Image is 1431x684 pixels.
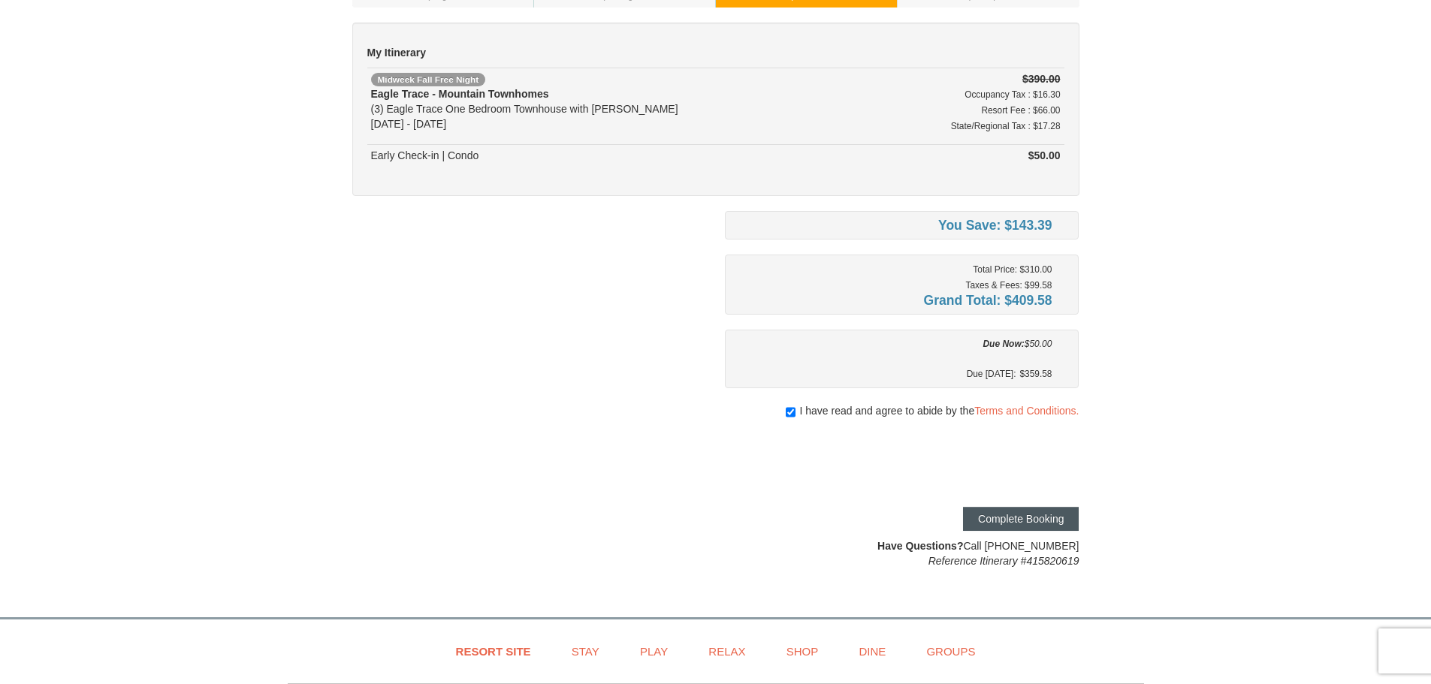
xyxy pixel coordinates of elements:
[768,634,838,668] a: Shop
[1019,366,1052,381] span: $359.58
[963,507,1079,531] button: Complete Booking
[621,634,687,668] a: Play
[736,293,1052,308] h4: Grand Total: $409.58
[951,121,1061,131] small: State/Regional Tax : $17.28
[736,336,1052,351] div: $50.00
[553,634,618,668] a: Stay
[371,88,549,100] strong: Eagle Trace - Mountain Townhomes
[967,366,1020,381] span: Due [DATE]:
[371,86,871,131] div: (3) Eagle Trace One Bedroom Townhouse with [PERSON_NAME] [DATE] - [DATE]
[725,538,1079,568] div: Call [PHONE_NUMBER]
[799,403,1079,418] span: I have read and agree to abide by the
[928,555,1079,567] em: Reference Itinerary #415820619
[736,218,1052,233] h4: You Save: $143.39
[437,634,550,668] a: Resort Site
[1028,149,1061,161] strong: $50.00
[877,540,963,552] strong: Have Questions?
[840,634,904,668] a: Dine
[974,405,1079,417] a: Terms and Conditions.
[907,634,994,668] a: Groups
[367,145,875,167] td: Early Check-in | Condo
[1022,73,1061,85] strike: $390.00
[983,339,1024,349] strong: Due Now:
[367,45,1064,60] h5: My Itinerary
[965,89,1060,100] small: Occupancy Tax : $16.30
[973,264,1052,275] small: Total Price: $310.00
[965,280,1052,291] small: Taxes & Fees: $99.58
[850,433,1079,492] iframe: reCAPTCHA
[690,634,764,668] a: Relax
[981,105,1060,116] small: Resort Fee : $66.00
[371,73,486,86] span: Midweek Fall Free Night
